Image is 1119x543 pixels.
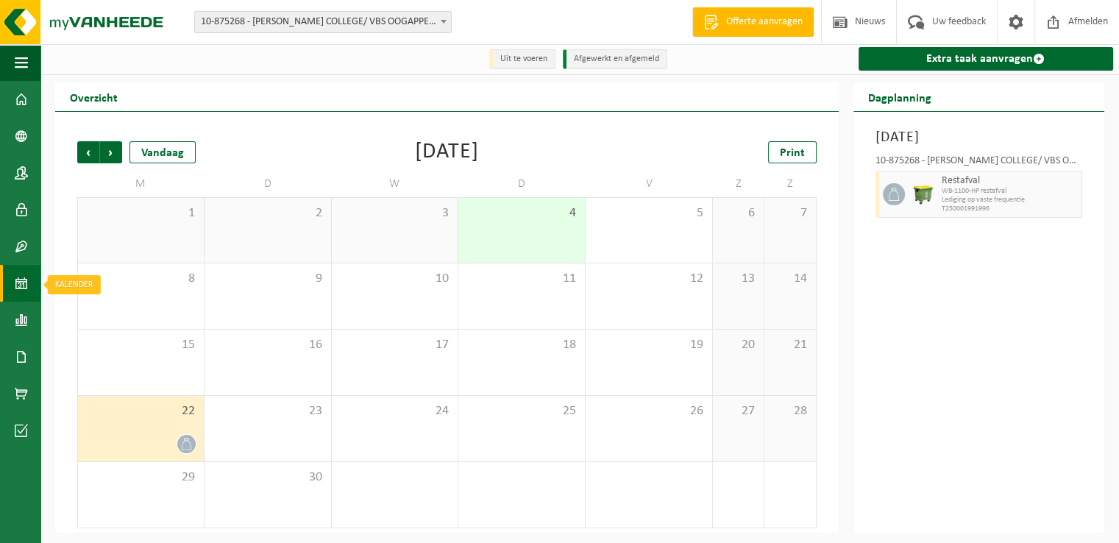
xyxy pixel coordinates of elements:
[722,15,806,29] span: Offerte aanvragen
[466,403,578,419] span: 25
[85,337,196,353] span: 15
[772,271,808,287] span: 14
[466,205,578,221] span: 4
[593,403,705,419] span: 26
[77,141,99,163] span: Vorige
[942,187,1079,196] span: WB-1100-HP restafval
[458,171,586,197] td: D
[339,403,451,419] span: 24
[212,403,324,419] span: 23
[692,7,814,37] a: Offerte aanvragen
[489,49,555,69] li: Uit te voeren
[563,49,667,69] li: Afgewerkt en afgemeld
[720,403,756,419] span: 27
[339,271,451,287] span: 10
[720,337,756,353] span: 20
[332,171,459,197] td: W
[713,171,764,197] td: Z
[720,205,756,221] span: 6
[780,147,805,159] span: Print
[772,205,808,221] span: 7
[772,337,808,353] span: 21
[85,271,196,287] span: 8
[593,271,705,287] span: 12
[77,171,205,197] td: M
[768,141,817,163] a: Print
[212,271,324,287] span: 9
[129,141,196,163] div: Vandaag
[195,12,451,32] span: 10-875268 - OSCAR ROMERO COLLEGE/ VBS OOGAPPEL - APPELS
[772,403,808,419] span: 28
[415,141,479,163] div: [DATE]
[593,337,705,353] span: 19
[212,337,324,353] span: 16
[859,47,1114,71] a: Extra taak aanvragen
[100,141,122,163] span: Volgende
[85,205,196,221] span: 1
[875,156,1083,171] div: 10-875268 - [PERSON_NAME] COLLEGE/ VBS OOGAPPEL - APPELS
[339,337,451,353] span: 17
[912,183,934,205] img: WB-1100-HPE-GN-50
[586,171,713,197] td: V
[764,171,816,197] td: Z
[720,271,756,287] span: 13
[942,175,1079,187] span: Restafval
[339,205,451,221] span: 3
[875,127,1083,149] h3: [DATE]
[205,171,332,197] td: D
[942,196,1079,205] span: Lediging op vaste frequentie
[466,337,578,353] span: 18
[194,11,452,33] span: 10-875268 - OSCAR ROMERO COLLEGE/ VBS OOGAPPEL - APPELS
[212,205,324,221] span: 2
[85,469,196,486] span: 29
[593,205,705,221] span: 5
[212,469,324,486] span: 30
[466,271,578,287] span: 11
[942,205,1079,213] span: T250001991996
[853,82,946,111] h2: Dagplanning
[55,82,132,111] h2: Overzicht
[85,403,196,419] span: 22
